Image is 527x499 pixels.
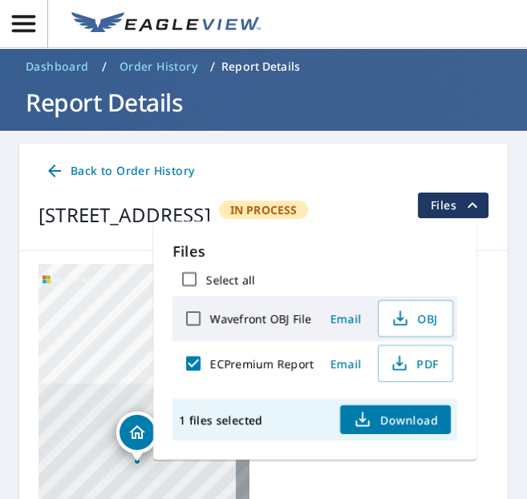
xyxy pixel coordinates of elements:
p: Report Details [221,59,300,75]
label: Select all [206,272,255,287]
button: filesDropdownBtn-67342813 [417,193,488,218]
button: Email [320,306,371,331]
li: / [210,57,215,76]
button: Email [320,351,371,376]
a: Dashboard [19,54,95,79]
span: OBJ [388,309,440,328]
span: Dashboard [26,59,89,75]
nav: breadcrumb [19,54,508,79]
span: In Process [221,202,307,217]
button: Download [340,405,451,434]
span: Back to Order History [45,161,194,181]
li: / [102,57,107,76]
div: Dropped pin, building 1, Residential property, 12830 Independence Ave San Antonio, TX 78233 [116,412,158,461]
span: Order History [120,59,197,75]
span: Email [326,356,365,371]
a: Back to Order History [39,156,201,186]
a: Order History [113,54,204,79]
p: 1 files selected [179,412,262,428]
button: OBJ [378,300,453,337]
p: Files [172,241,457,262]
div: [STREET_ADDRESS] [39,201,211,229]
span: Download [353,410,438,429]
label: Wavefront OBJ File [210,311,311,327]
button: PDF [378,345,453,382]
span: PDF [388,354,440,373]
span: Email [326,311,365,327]
h1: Report Details [19,86,508,119]
label: ECPremium Report [210,356,314,371]
img: EV Logo [71,12,261,36]
a: EV Logo [62,2,270,46]
span: Files [431,196,482,215]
